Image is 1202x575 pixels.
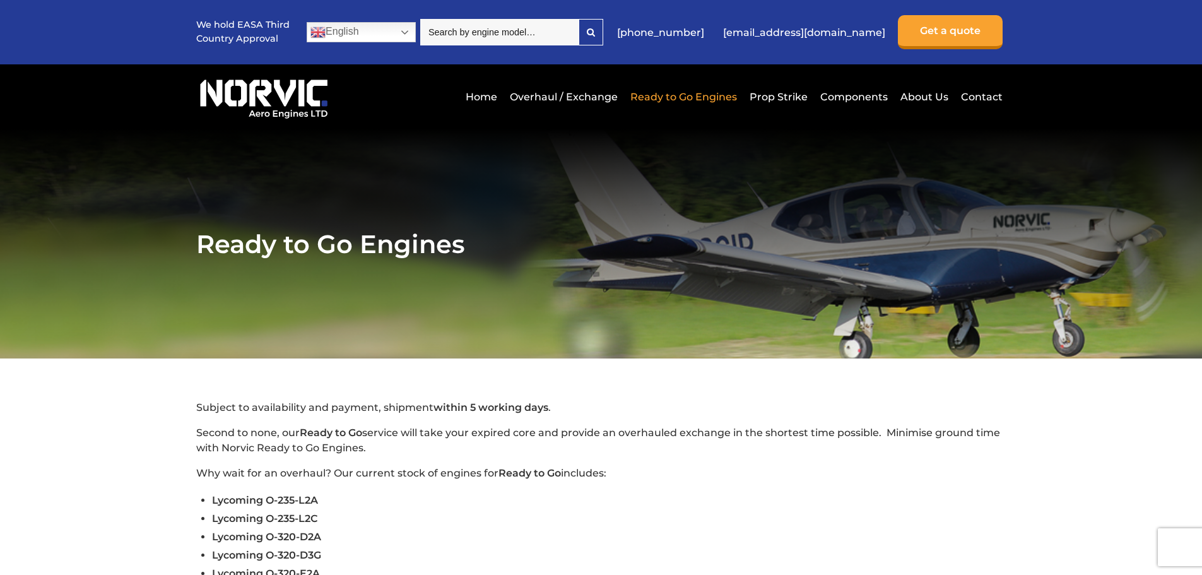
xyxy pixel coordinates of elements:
[498,467,561,479] strong: Ready to Go
[433,401,548,413] strong: within 5 working days
[196,425,1006,456] p: Second to none, our service will take your expired core and provide an overhauled exchange in the...
[212,494,318,506] span: Lycoming O-235-L2A
[897,81,952,112] a: About Us
[307,22,416,42] a: English
[420,19,579,45] input: Search by engine model…
[310,25,326,40] img: en
[717,17,892,48] a: [EMAIL_ADDRESS][DOMAIN_NAME]
[746,81,811,112] a: Prop Strike
[212,549,321,561] span: Lycoming O-320-D3G
[507,81,621,112] a: Overhaul / Exchange
[898,15,1003,49] a: Get a quote
[196,400,1006,415] p: Subject to availability and payment, shipment .
[300,427,362,439] strong: Ready to Go
[196,18,291,45] p: We hold EASA Third Country Approval
[196,228,1006,259] h1: Ready to Go Engines
[958,81,1003,112] a: Contact
[611,17,710,48] a: [PHONE_NUMBER]
[463,81,500,112] a: Home
[212,531,321,543] span: Lycoming O-320-D2A
[196,74,331,119] img: Norvic Aero Engines logo
[196,466,1006,481] p: Why wait for an overhaul? Our current stock of engines for includes:
[627,81,740,112] a: Ready to Go Engines
[212,513,318,525] span: Lycoming O-235-L2C
[817,81,891,112] a: Components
